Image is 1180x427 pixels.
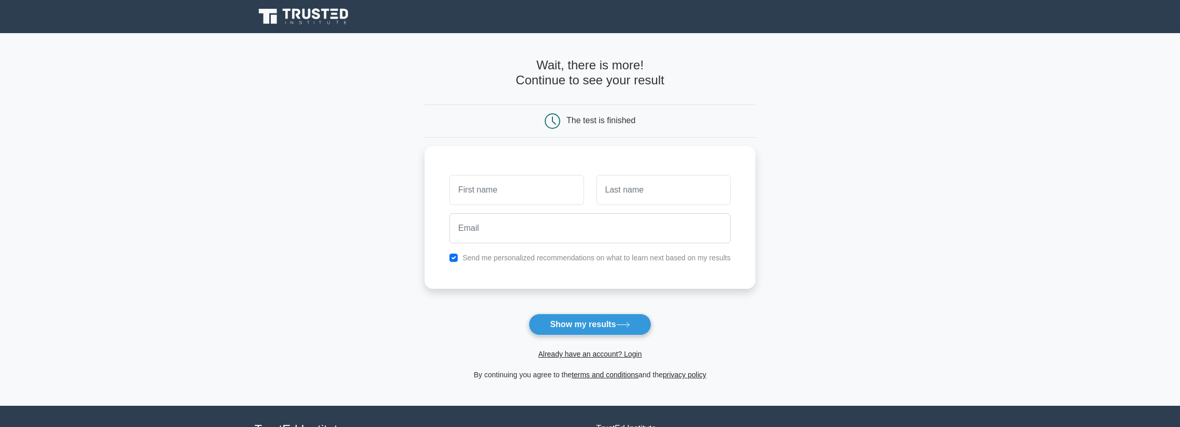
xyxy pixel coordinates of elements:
[449,175,584,205] input: First name
[462,254,731,262] label: Send me personalized recommendations on what to learn next based on my results
[529,314,651,335] button: Show my results
[572,371,638,379] a: terms and conditions
[418,369,762,381] div: By continuing you agree to the and the
[663,371,706,379] a: privacy policy
[449,213,731,243] input: Email
[425,58,755,88] h4: Wait, there is more! Continue to see your result
[538,350,642,358] a: Already have an account? Login
[596,175,731,205] input: Last name
[566,116,635,125] div: The test is finished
